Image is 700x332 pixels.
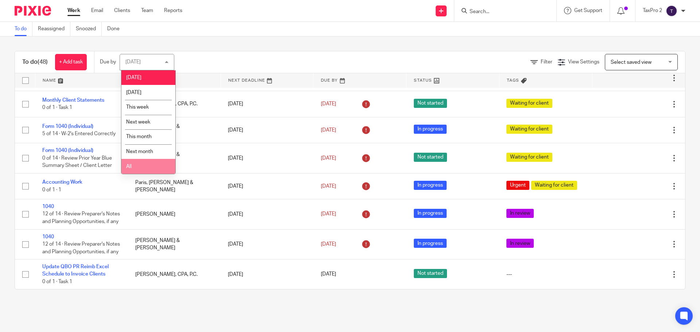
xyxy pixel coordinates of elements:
span: Waiting for client [531,181,577,190]
a: Reports [164,7,182,14]
span: [DATE] [321,272,336,277]
span: 12 of 14 · Review Preparer's Notes and Planning Opportunities, if any [42,212,120,224]
a: 1040 [42,234,54,239]
td: [DATE] [221,229,314,259]
div: --- [506,271,585,278]
td: [DATE] [221,91,314,117]
a: Done [107,22,125,36]
span: 0 of 1 · Task 1 [42,105,72,110]
p: Due by [100,58,116,66]
span: [DATE] [126,75,141,80]
td: [PERSON_NAME], CPA, P.C. [128,259,221,289]
span: Not started [414,153,447,162]
a: Accounting Work [42,180,82,185]
td: [DATE] [221,117,314,143]
span: [DATE] [321,128,336,133]
span: [DATE] [126,90,141,95]
img: svg%3E [666,5,677,17]
a: Team [141,7,153,14]
span: Filter [541,59,552,65]
a: Work [67,7,80,14]
span: 0 of 1 · Task 1 [42,279,72,284]
span: [DATE] [321,184,336,189]
span: Waiting for client [506,153,552,162]
span: 0 of 14 · Review Prior Year Blue Summary Sheet / Client Letter [42,156,112,168]
span: 12 of 14 · Review Preparer's Notes and Planning Opportunities, if any [42,242,120,254]
a: Form 1040 (Individual) [42,124,93,129]
td: [DATE] [221,259,314,289]
span: [DATE] [321,212,336,217]
span: Get Support [574,8,602,13]
span: Not started [414,99,447,108]
td: [DATE] [221,173,314,199]
p: TaxPro 2 [643,7,662,14]
span: [DATE] [321,101,336,106]
a: To do [15,22,32,36]
span: Next month [126,149,153,154]
span: Not started [414,269,447,278]
span: Urgent [506,181,529,190]
a: Monthly Client Statements [42,98,104,103]
td: [PERSON_NAME] [128,199,221,229]
h1: To do [22,58,48,66]
span: 5 of 14 · W-2's Entered Correctly [42,131,116,136]
div: [DATE] [125,59,141,65]
td: Paris, [PERSON_NAME] & [PERSON_NAME] [128,173,221,199]
a: Clients [114,7,130,14]
span: This week [126,105,149,110]
span: 0 of 1 · 1 [42,187,61,192]
a: Update QBO PR Reimb Excel Schedule to Invoice Clients [42,264,109,277]
span: In progress [414,209,447,218]
span: (48) [38,59,48,65]
a: + Add task [55,54,87,70]
input: Search [469,9,534,15]
span: Select saved view [611,60,652,65]
a: Snoozed [76,22,102,36]
span: [DATE] [321,156,336,161]
span: Waiting for client [506,99,552,108]
a: Reassigned [38,22,70,36]
span: In progress [414,125,447,134]
td: [DATE] [221,143,314,173]
span: Next week [126,120,150,125]
a: Email [91,7,103,14]
span: [DATE] [321,242,336,247]
span: View Settings [568,59,599,65]
img: Pixie [15,6,51,16]
td: [PERSON_NAME] & [PERSON_NAME] [128,229,221,259]
span: This month [126,134,152,139]
span: Waiting for client [506,125,552,134]
a: Form 1040 (Individual) [42,148,93,153]
span: In progress [414,181,447,190]
span: In review [506,209,534,218]
span: In progress [414,239,447,248]
span: Tags [507,78,519,82]
a: 1040 [42,204,54,209]
td: [DATE] [221,199,314,229]
span: In review [506,239,534,248]
span: All [126,164,132,169]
